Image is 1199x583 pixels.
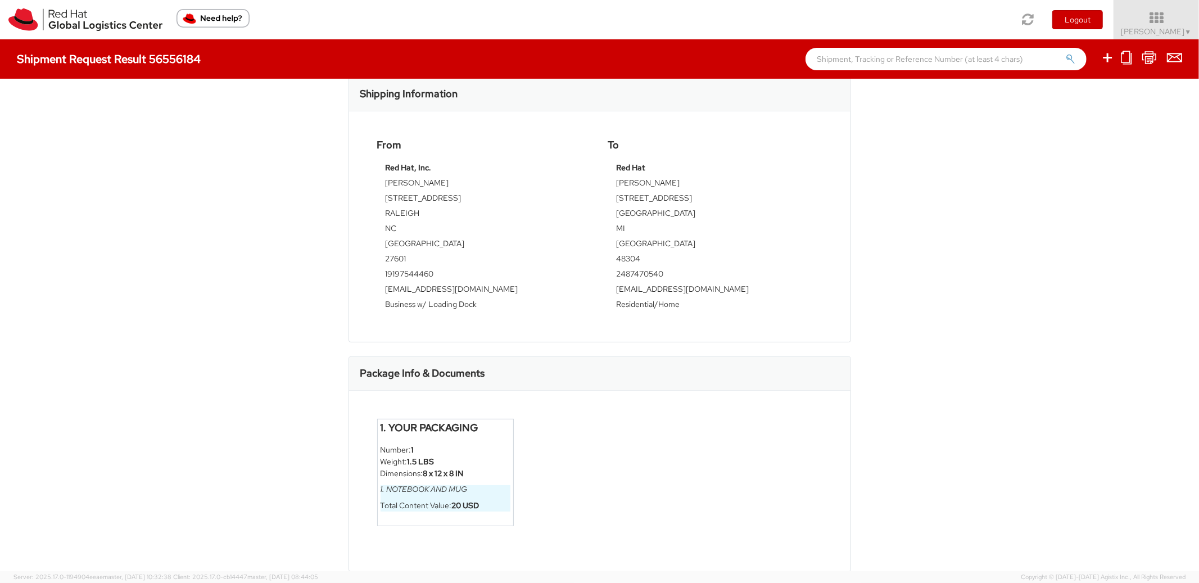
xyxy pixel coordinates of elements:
[1185,28,1192,37] span: ▼
[386,238,583,253] td: [GEOGRAPHIC_DATA]
[386,283,583,299] td: [EMAIL_ADDRESS][DOMAIN_NAME]
[386,207,583,223] td: RALEIGH
[381,500,511,512] li: Total Content Value:
[386,177,583,192] td: [PERSON_NAME]
[381,485,511,494] h6: 1. Notebook and Mug
[617,283,814,299] td: [EMAIL_ADDRESS][DOMAIN_NAME]
[247,573,318,581] span: master, [DATE] 08:44:05
[617,268,814,283] td: 2487470540
[452,500,479,510] strong: 20 USD
[386,223,583,238] td: NC
[408,457,435,467] strong: 1.5 LBS
[17,53,201,65] h4: Shipment Request Result 56556184
[617,207,814,223] td: [GEOGRAPHIC_DATA]
[360,88,458,100] h3: Shipping Information
[617,162,646,173] strong: Red Hat
[423,468,464,478] strong: 8 x 12 x 8 IN
[617,223,814,238] td: MI
[617,238,814,253] td: [GEOGRAPHIC_DATA]
[386,162,432,173] strong: Red Hat, Inc.
[386,299,583,314] td: Business w/ Loading Dock
[386,253,583,268] td: 27601
[381,456,511,468] li: Weight:
[1052,10,1103,29] button: Logout
[1021,573,1186,582] span: Copyright © [DATE]-[DATE] Agistix Inc., All Rights Reserved
[13,573,171,581] span: Server: 2025.17.0-1194904eeae
[617,192,814,207] td: [STREET_ADDRESS]
[1121,26,1192,37] span: [PERSON_NAME]
[411,445,414,455] strong: 1
[381,468,511,480] li: Dimensions:
[617,177,814,192] td: [PERSON_NAME]
[806,48,1087,70] input: Shipment, Tracking or Reference Number (at least 4 chars)
[381,422,511,433] h4: 1. Your Packaging
[377,139,591,151] h4: From
[8,8,162,31] img: rh-logistics-00dfa346123c4ec078e1.svg
[386,268,583,283] td: 19197544460
[617,253,814,268] td: 48304
[381,444,511,456] li: Number:
[386,192,583,207] td: [STREET_ADDRESS]
[177,9,250,28] button: Need help?
[608,139,822,151] h4: To
[103,573,171,581] span: master, [DATE] 10:32:38
[360,368,485,379] h3: Package Info & Documents
[173,573,318,581] span: Client: 2025.17.0-cb14447
[617,299,814,314] td: Residential/Home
